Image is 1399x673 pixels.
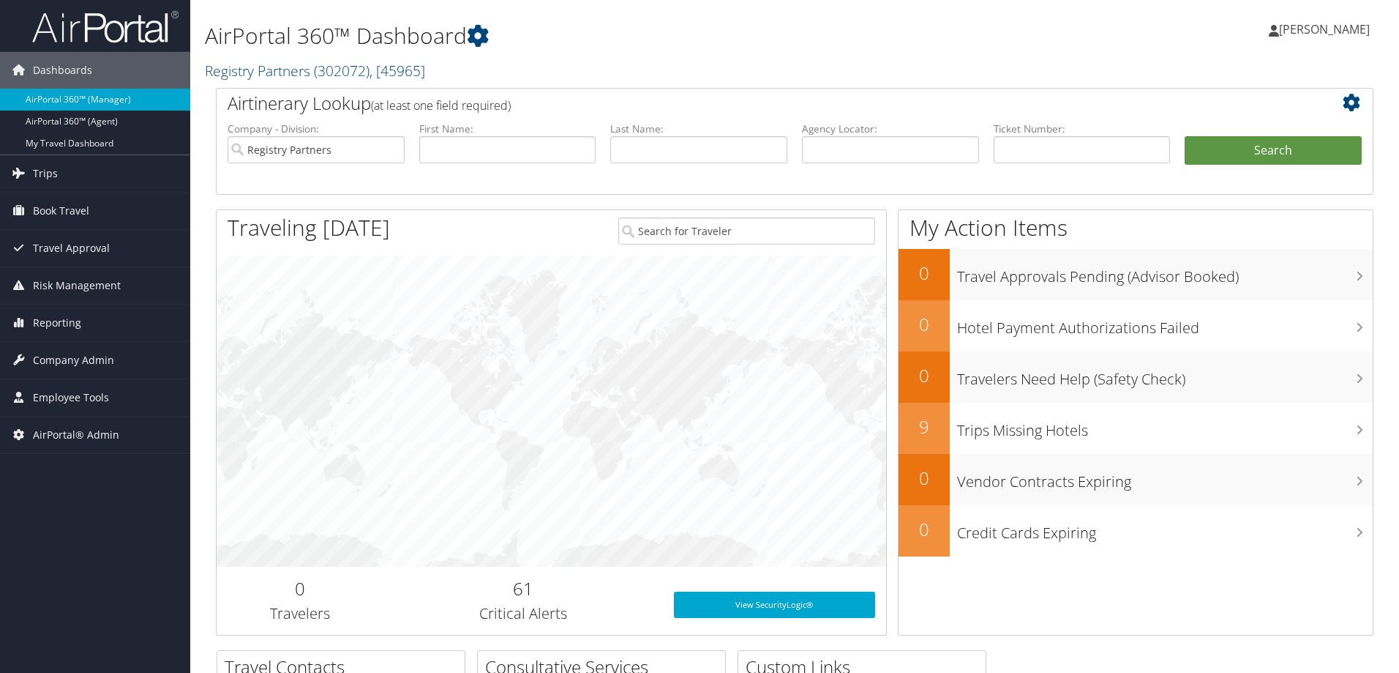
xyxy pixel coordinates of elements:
[957,362,1373,390] h3: Travelers Need Help (Safety Check)
[899,466,950,491] h2: 0
[33,52,92,89] span: Dashboards
[370,61,425,81] span: , [ 45965 ]
[899,300,1373,352] a: 0Hotel Payment Authorizations Failed
[957,413,1373,441] h3: Trips Missing Hotels
[610,122,787,136] label: Last Name:
[899,261,950,286] h2: 0
[228,212,390,243] h1: Traveling [DATE]
[205,21,991,51] h1: AirPortal 360™ Dashboard
[899,403,1373,454] a: 9Trips Missing Hotels
[33,417,119,453] span: AirPortal® Admin
[957,311,1373,338] h3: Hotel Payment Authorizations Failed
[314,61,370,81] span: ( 302072 )
[32,10,179,44] img: airportal-logo.png
[33,155,58,192] span: Trips
[899,312,950,337] h2: 0
[957,259,1373,287] h3: Travel Approvals Pending (Advisor Booked)
[33,193,89,229] span: Book Travel
[33,267,121,304] span: Risk Management
[228,122,405,136] label: Company - Division:
[899,363,950,388] h2: 0
[419,122,596,136] label: First Name:
[395,603,652,624] h3: Critical Alerts
[205,61,425,81] a: Registry Partners
[957,464,1373,492] h3: Vendor Contracts Expiring
[33,230,110,267] span: Travel Approval
[33,379,109,416] span: Employee Tools
[228,576,373,601] h2: 0
[33,342,114,379] span: Company Admin
[228,603,373,624] h3: Travelers
[674,592,875,618] a: View SecurityLogic®
[899,454,1373,505] a: 0Vendor Contracts Expiring
[899,212,1373,243] h1: My Action Items
[33,305,81,341] span: Reporting
[1279,21,1370,37] span: [PERSON_NAME]
[899,249,1373,300] a: 0Travel Approvals Pending (Advisor Booked)
[899,414,950,439] h2: 9
[899,352,1373,403] a: 0Travelers Need Help (Safety Check)
[1185,136,1362,166] button: Search
[371,97,511,114] span: (at least one field required)
[395,576,652,601] h2: 61
[618,217,875,245] input: Search for Traveler
[899,505,1373,557] a: 0Credit Cards Expiring
[802,122,979,136] label: Agency Locator:
[957,516,1373,543] h3: Credit Cards Expiring
[994,122,1171,136] label: Ticket Number:
[1269,7,1384,51] a: [PERSON_NAME]
[228,91,1265,116] h2: Airtinerary Lookup
[899,517,950,542] h2: 0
